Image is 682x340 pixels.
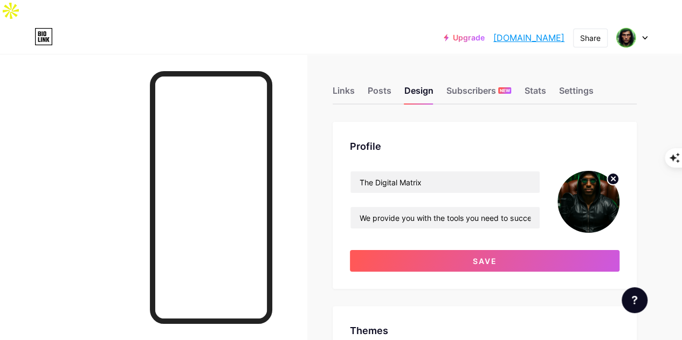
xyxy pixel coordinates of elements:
[350,207,540,228] input: Bio
[446,84,511,103] div: Subscribers
[500,87,510,94] span: NEW
[616,27,636,48] img: thedigitalmatrix
[524,84,546,103] div: Stats
[350,323,619,338] div: Themes
[350,250,619,272] button: Save
[557,171,619,233] img: thedigitalmatrix
[493,31,564,44] a: [DOMAIN_NAME]
[350,171,540,193] input: Name
[559,84,593,103] div: Settings
[444,33,485,42] a: Upgrade
[580,32,601,44] div: Share
[473,256,497,266] span: Save
[368,84,391,103] div: Posts
[404,84,433,103] div: Design
[333,84,355,103] div: Links
[350,139,619,154] div: Profile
